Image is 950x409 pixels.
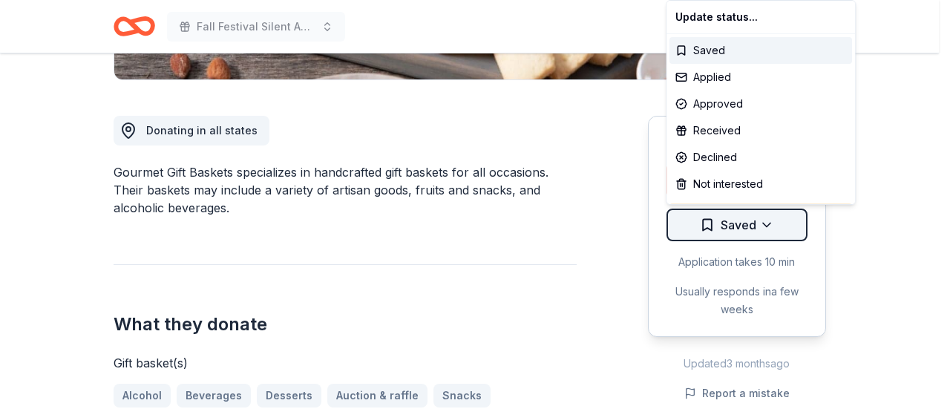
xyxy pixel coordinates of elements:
div: Approved [669,91,852,117]
div: Saved [669,37,852,64]
div: Declined [669,144,852,171]
span: Fall Festival Silent Auction [197,18,315,36]
div: Applied [669,64,852,91]
div: Not interested [669,171,852,197]
div: Update status... [669,4,852,30]
div: Received [669,117,852,144]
